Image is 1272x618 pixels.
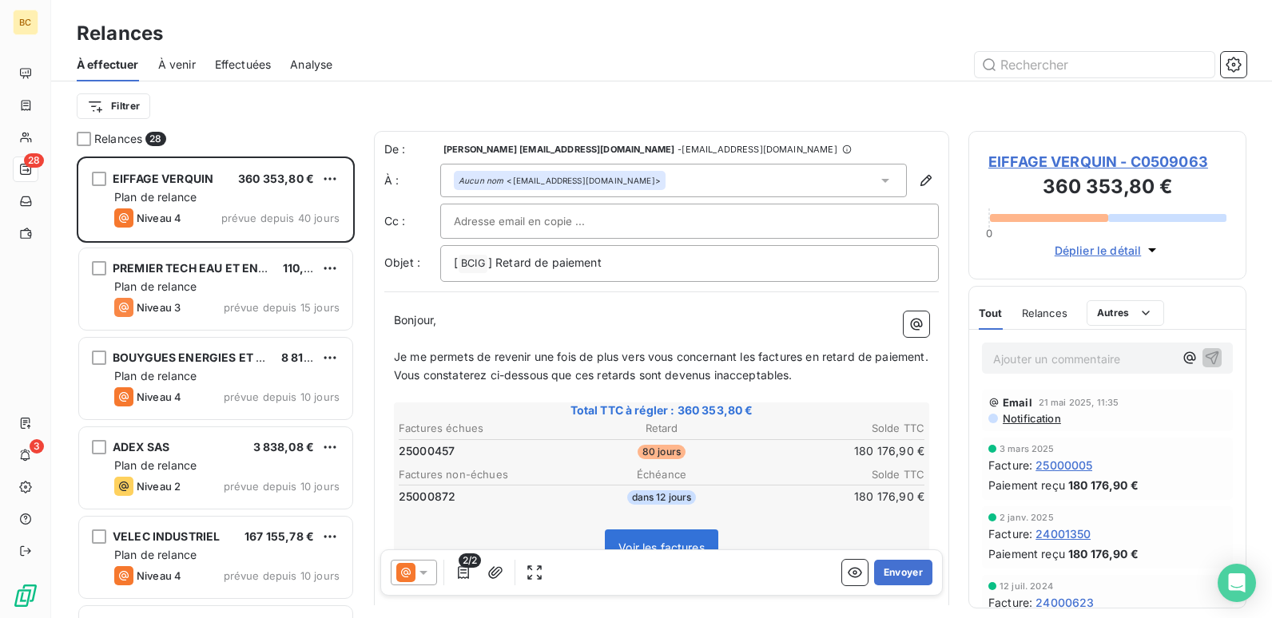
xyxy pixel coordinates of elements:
[113,351,366,364] span: BOUYGUES ENERGIES ET SERVICES SA-848X
[488,256,602,269] span: ] Retard de paiement
[114,458,197,472] span: Plan de relance
[114,548,197,561] span: Plan de relance
[459,553,481,568] span: 2/2
[394,368,793,382] span: Vous constaterez ci-dessous que ces retards sont devenus inacceptables.
[988,151,1226,172] span: EIFFAGE VERQUIN - C0509063
[988,457,1032,473] span: Facture :
[443,145,674,154] span: [PERSON_NAME] [EMAIL_ADDRESS][DOMAIN_NAME]
[678,145,837,154] span: - [EMAIL_ADDRESS][DOMAIN_NAME]
[13,583,38,608] img: Logo LeanPay
[224,480,340,493] span: prévue depuis 10 jours
[137,301,181,314] span: Niveau 3
[986,227,992,240] span: 0
[750,466,925,483] th: Solde TTC
[988,525,1032,542] span: Facture :
[1000,444,1055,454] span: 3 mars 2025
[988,545,1065,562] span: Paiement reçu
[394,313,436,327] span: Bonjour,
[137,212,181,224] span: Niveau 4
[618,541,705,554] span: Voir les factures
[224,301,340,314] span: prévue depuis 15 jours
[1000,581,1053,591] span: 12 juil. 2024
[396,402,927,418] span: Total TTC à régler : 360 353,80 €
[1055,242,1142,259] span: Déplier le détail
[137,480,181,493] span: Niveau 2
[988,594,1032,611] span: Facture :
[77,57,139,73] span: À effectuer
[1218,564,1256,602] div: Open Intercom Messenger
[1022,307,1067,319] span: Relances
[988,477,1065,493] span: Paiement reçu
[399,443,455,459] span: 25000457
[750,420,925,437] th: Solde TTC
[30,439,44,454] span: 3
[158,57,196,73] span: À venir
[77,93,150,119] button: Filtrer
[454,209,626,233] input: Adresse email en copie ...
[77,19,163,48] h3: Relances
[975,52,1214,77] input: Rechercher
[1035,457,1092,473] span: 25000005
[215,57,272,73] span: Effectuées
[13,156,38,182] a: 28
[137,569,181,582] span: Niveau 4
[459,175,503,186] em: Aucun nom
[114,190,197,204] span: Plan de relance
[988,172,1226,204] h3: 360 353,80 €
[283,261,329,275] span: 110,00 €
[290,57,332,73] span: Analyse
[113,261,345,275] span: PREMIER TECH EAU ET ENVIRONNEMENT
[94,131,142,147] span: Relances
[224,569,340,582] span: prévue depuis 10 jours
[1000,513,1054,522] span: 2 janv. 2025
[114,279,197,293] span: Plan de relance
[398,466,573,483] th: Factures non-échues
[1039,398,1119,407] span: 21 mai 2025, 11:35
[1001,412,1061,425] span: Notification
[145,132,165,146] span: 28
[1068,477,1139,493] span: 180 176,90 €
[1035,525,1091,542] span: 24001350
[874,560,932,585] button: Envoyer
[221,212,340,224] span: prévue depuis 40 jours
[1050,241,1166,259] button: Déplier le détail
[113,172,213,185] span: EIFFAGE VERQUIN
[574,466,749,483] th: Échéance
[398,420,573,437] th: Factures échues
[979,307,1003,319] span: Tout
[384,256,420,269] span: Objet :
[244,529,314,543] span: 167 155,78 €
[384,213,440,229] label: Cc :
[238,172,314,185] span: 360 353,80 €
[398,488,573,505] td: 25000872
[750,488,925,505] td: 180 176,90 €
[1035,594,1094,611] span: 24000623
[1003,396,1032,409] span: Email
[750,442,925,460] td: 180 176,90 €
[638,445,686,459] span: 80 jours
[113,529,220,543] span: VELEC INDUSTRIEL
[384,141,440,157] span: De :
[113,440,169,454] span: ADEX SAS
[1068,545,1139,562] span: 180 176,90 €
[1087,300,1164,326] button: Autres
[13,10,38,35] div: BC
[114,369,197,382] span: Plan de relance
[454,256,458,269] span: [
[459,255,487,273] span: BCIG
[384,172,440,188] label: À :
[574,420,749,437] th: Retard
[394,350,928,363] span: Je me permets de revenir une fois de plus vers vous concernant les factures en retard de paiement.
[253,440,315,454] span: 3 838,08 €
[24,153,44,168] span: 28
[224,390,340,403] span: prévue depuis 10 jours
[281,351,335,364] span: 8 811,13 €
[77,156,355,618] div: grid
[459,175,661,186] div: <[EMAIL_ADDRESS][DOMAIN_NAME]>
[137,390,181,403] span: Niveau 4
[627,490,697,505] span: dans 12 jours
